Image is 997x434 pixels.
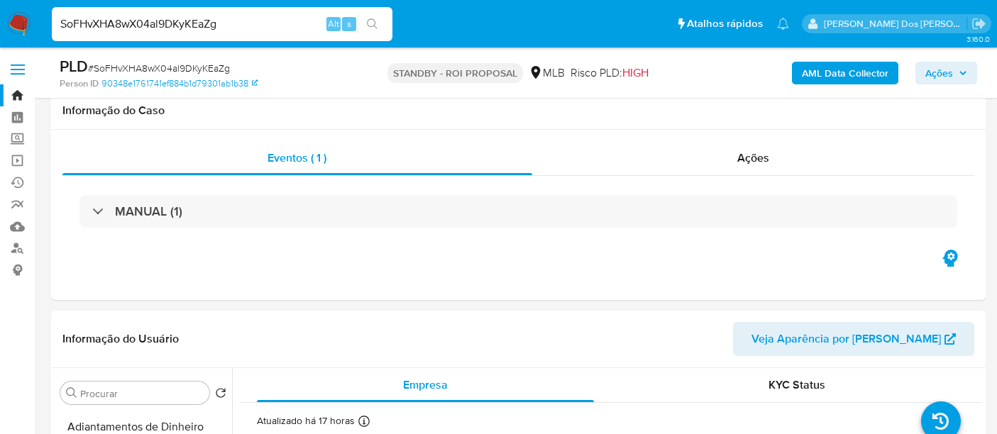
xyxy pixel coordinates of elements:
[80,387,204,400] input: Procurar
[66,387,77,399] button: Procurar
[328,17,339,30] span: Alt
[268,150,326,166] span: Eventos ( 1 )
[792,62,898,84] button: AML Data Collector
[687,16,763,31] span: Atalhos rápidos
[751,322,941,356] span: Veja Aparência por [PERSON_NAME]
[571,65,649,81] span: Risco PLD:
[915,62,977,84] button: Ações
[257,414,355,428] p: Atualizado há 17 horas
[622,65,649,81] span: HIGH
[358,14,387,34] button: search-icon
[737,150,769,166] span: Ações
[62,104,974,118] h1: Informação do Caso
[60,55,88,77] b: PLD
[802,62,888,84] b: AML Data Collector
[115,204,182,219] h3: MANUAL (1)
[777,18,789,30] a: Notificações
[733,322,974,356] button: Veja Aparência por [PERSON_NAME]
[529,65,565,81] div: MLB
[347,17,351,30] span: s
[824,17,967,30] p: renato.lopes@mercadopago.com.br
[403,377,448,393] span: Empresa
[101,77,258,90] a: 90348e1761741ef884b1d79301ab1b38
[769,377,825,393] span: KYC Status
[60,77,99,90] b: Person ID
[215,387,226,403] button: Retornar ao pedido padrão
[52,15,392,33] input: Pesquise usuários ou casos...
[79,195,957,228] div: MANUAL (1)
[387,63,523,83] p: STANDBY - ROI PROPOSAL
[62,332,179,346] h1: Informação do Usuário
[925,62,953,84] span: Ações
[971,16,986,31] a: Sair
[88,61,230,75] span: # SoFHvXHA8wX04al9DKyKEaZg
